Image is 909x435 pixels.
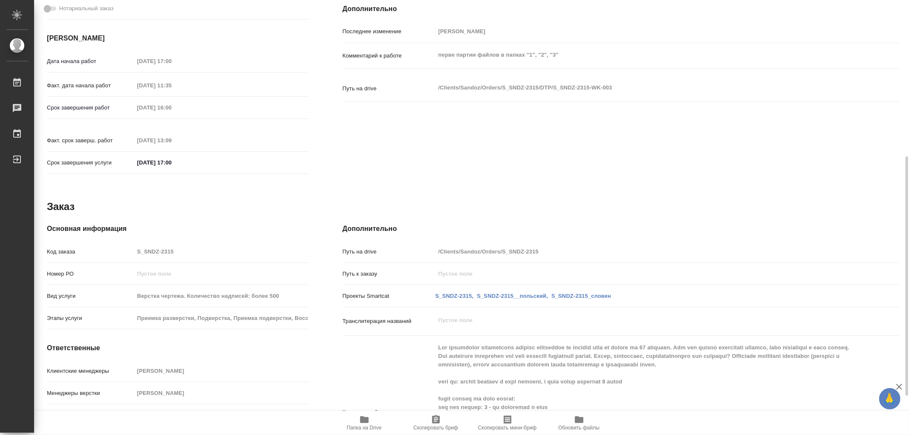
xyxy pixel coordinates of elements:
[134,245,309,258] input: Пустое поле
[543,411,615,435] button: Обновить файлы
[343,224,900,234] h4: Дополнительно
[883,390,897,408] span: 🙏
[436,293,474,299] a: S_SNDZ-2315,
[436,268,853,280] input: Пустое поле
[134,365,309,377] input: Пустое поле
[134,55,209,67] input: Пустое поле
[436,81,853,95] textarea: /Clients/Sandoz/Orders/S_SNDZ-2315/DTP/S_SNDZ-2315-WK-003
[47,224,309,234] h4: Основная информация
[558,425,600,431] span: Обновить файлы
[343,270,436,278] p: Путь к заказу
[343,27,436,36] p: Последнее изменение
[134,290,309,302] input: Пустое поле
[47,57,134,66] p: Дата начала работ
[47,158,134,167] p: Срок завершения услуги
[343,52,436,60] p: Комментарий к работе
[47,292,134,300] p: Вид услуги
[134,312,309,324] input: Пустое поле
[436,48,853,62] textarea: перве партии файлов в папках "1", "2", "3"
[436,25,853,37] input: Пустое поле
[343,292,436,300] p: Проекты Smartcat
[47,314,134,323] p: Этапы услуги
[59,4,113,13] span: Нотариальный заказ
[436,245,853,258] input: Пустое поле
[551,293,611,299] a: S_SNDZ-2315_словен
[47,33,309,43] h4: [PERSON_NAME]
[47,343,309,353] h4: Ответственные
[400,411,472,435] button: Скопировать бриф
[134,409,309,421] input: Пустое поле
[47,200,75,213] h2: Заказ
[47,81,134,90] p: Факт. дата начала работ
[343,4,900,14] h4: Дополнительно
[477,293,548,299] a: S_SNDZ-2315__польский,
[134,387,309,399] input: Пустое поле
[134,79,209,92] input: Пустое поле
[478,425,537,431] span: Скопировать мини-бриф
[134,134,209,147] input: Пустое поле
[47,389,134,398] p: Менеджеры верстки
[343,317,436,326] p: Транслитерация названий
[134,156,209,169] input: ✎ Введи что-нибудь
[47,248,134,256] p: Код заказа
[343,408,436,417] p: Комментарий к заказу
[343,248,436,256] p: Путь на drive
[347,425,382,431] span: Папка на Drive
[47,104,134,112] p: Срок завершения работ
[134,101,209,114] input: Пустое поле
[47,270,134,278] p: Номер РО
[343,84,436,93] p: Путь на drive
[879,388,900,409] button: 🙏
[134,268,309,280] input: Пустое поле
[47,367,134,375] p: Клиентские менеджеры
[47,136,134,145] p: Факт. срок заверш. работ
[472,411,543,435] button: Скопировать мини-бриф
[329,411,400,435] button: Папка на Drive
[413,425,458,431] span: Скопировать бриф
